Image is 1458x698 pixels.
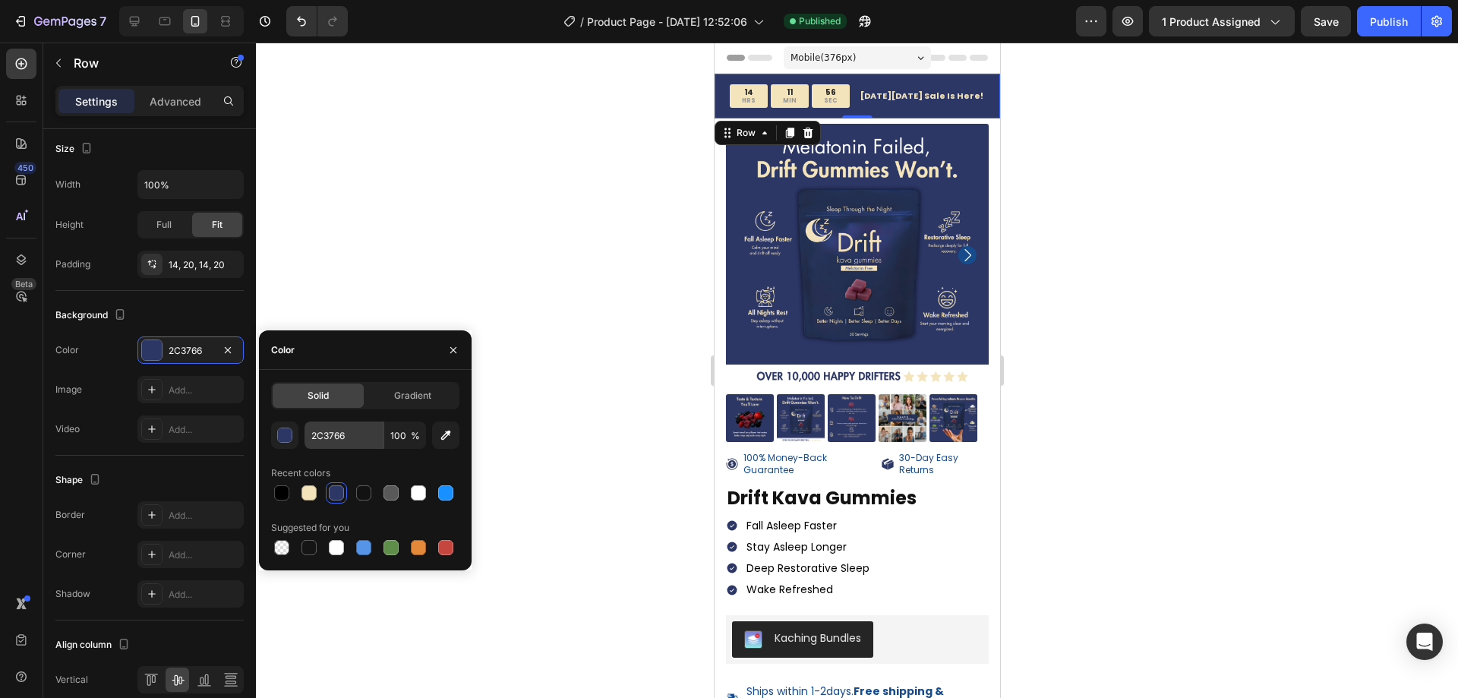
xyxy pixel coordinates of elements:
[55,383,82,396] div: Image
[55,548,86,561] div: Corner
[169,588,240,602] div: Add...
[411,429,420,443] span: %
[150,93,201,109] p: Advanced
[286,6,348,36] div: Undo/Redo
[156,218,172,232] span: Full
[55,305,129,326] div: Background
[271,521,349,535] div: Suggested for you
[55,470,104,491] div: Shape
[55,673,88,687] div: Vertical
[271,466,330,480] div: Recent colors
[1301,6,1351,36] button: Save
[55,178,80,191] div: Width
[74,54,203,72] p: Row
[55,218,84,232] div: Height
[55,635,133,655] div: Align column
[169,548,240,562] div: Add...
[271,343,295,357] div: Color
[1370,14,1408,30] div: Publish
[587,14,747,30] span: Product Page - [DATE] 12:52:06
[55,139,96,159] div: Size
[212,218,222,232] span: Fit
[799,14,841,28] span: Published
[55,257,90,271] div: Padding
[138,171,243,198] input: Auto
[1406,624,1443,660] div: Open Intercom Messenger
[1162,14,1261,30] span: 1 product assigned
[169,344,213,358] div: 2C3766
[169,423,240,437] div: Add...
[169,509,240,523] div: Add...
[11,278,36,290] div: Beta
[580,14,584,30] span: /
[55,422,80,436] div: Video
[715,43,1000,698] iframe: To enrich screen reader interactions, please activate Accessibility in Grammarly extension settings
[55,343,79,357] div: Color
[32,642,272,669] p: Ships within 1-2days.
[55,587,90,601] div: Shadow
[308,389,329,403] span: Solid
[6,6,113,36] button: 7
[75,93,118,109] p: Settings
[1149,6,1295,36] button: 1 product assigned
[169,258,240,272] div: 14, 20, 14, 20
[1357,6,1421,36] button: Publish
[55,508,85,522] div: Border
[305,422,383,449] input: Eg: FFFFFF
[1314,15,1339,28] span: Save
[169,384,240,397] div: Add...
[14,162,36,174] div: 450
[394,389,431,403] span: Gradient
[99,12,106,30] p: 7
